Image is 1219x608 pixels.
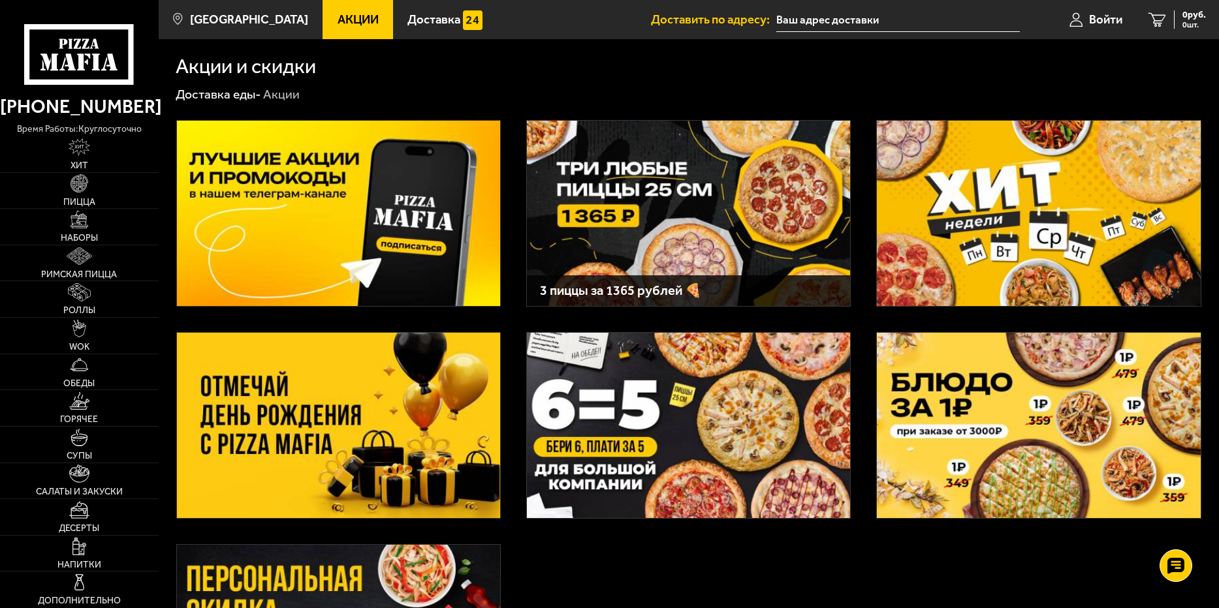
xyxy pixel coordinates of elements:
input: Ваш адрес доставки [776,8,1020,32]
span: Доставка [407,14,460,26]
span: Римская пицца [41,270,117,279]
div: Акции [263,86,300,102]
span: Напитки [57,560,101,570]
span: Роллы [63,306,95,315]
span: Доставить по адресу: [651,14,776,26]
span: 0 шт. [1182,21,1206,29]
span: 0 руб. [1182,10,1206,20]
span: Салаты и закуски [36,487,123,496]
a: Доставка еды- [176,87,261,102]
span: Акции [338,14,379,26]
span: Десерты [59,524,99,533]
span: Горячее [60,415,98,424]
span: Хит [71,161,88,170]
span: Войти [1089,14,1122,26]
h3: 3 пиццы за 1365 рублей 🍕 [540,284,838,297]
span: Дополнительно [38,596,121,605]
span: Наборы [61,234,98,243]
span: Супы [67,451,92,461]
img: 15daf4d41897b9f0e9f617042186c801.svg [463,10,482,29]
a: 3 пиццы за 1365 рублей 🍕 [526,120,851,307]
span: Пицца [63,198,95,207]
span: WOK [69,342,89,352]
h1: Акции и скидки [176,56,316,76]
span: Обеды [63,379,95,388]
span: [GEOGRAPHIC_DATA] [190,14,308,26]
